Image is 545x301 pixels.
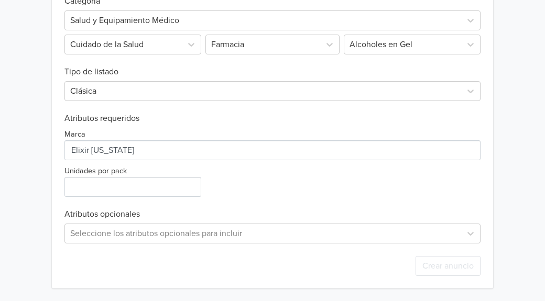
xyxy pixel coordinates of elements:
[64,165,127,177] label: Unidades por pack
[64,209,481,219] h6: Atributos opcionales
[64,114,481,124] h6: Atributos requeridos
[416,256,481,276] button: Crear anuncio
[64,129,85,140] label: Marca
[64,54,481,77] h6: Tipo de listado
